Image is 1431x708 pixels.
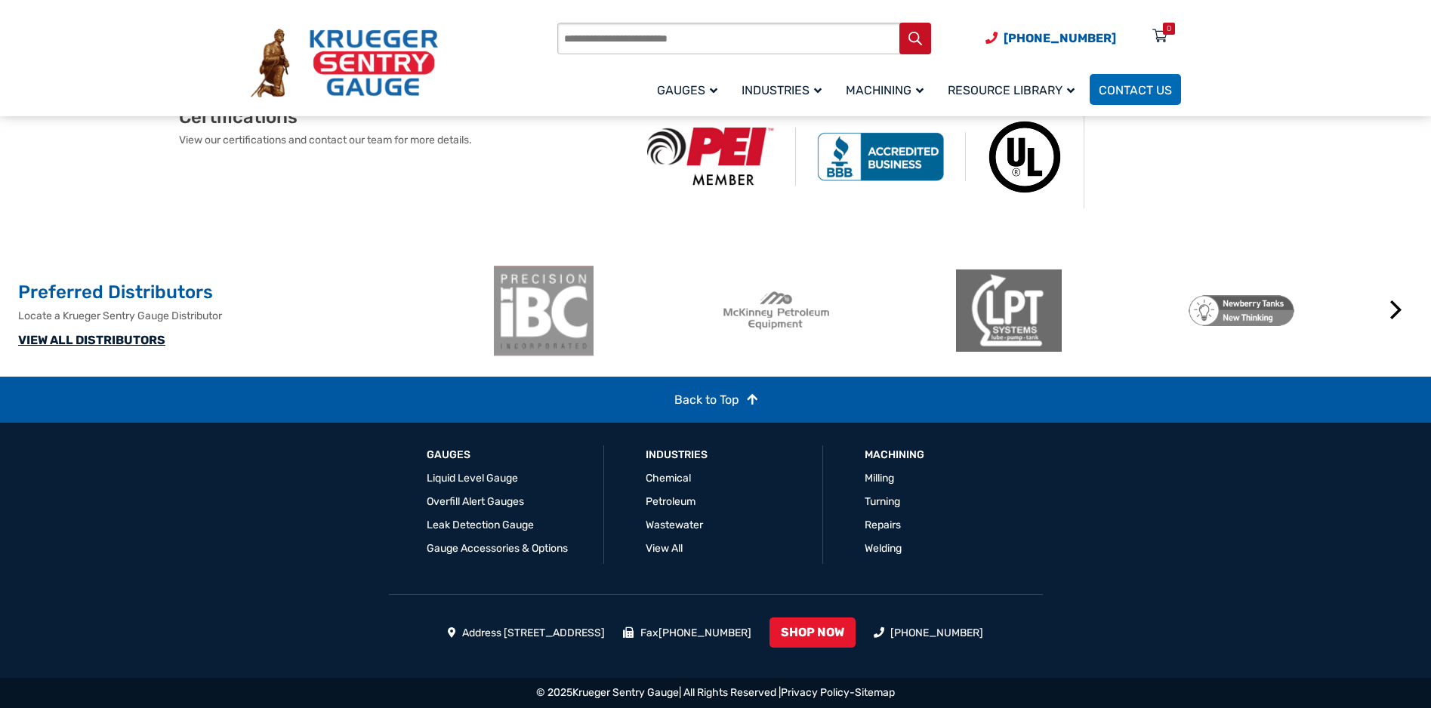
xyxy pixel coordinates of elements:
button: 2 of 2 [940,365,955,380]
a: [PHONE_NUMBER] [890,626,983,639]
a: Krueger Sentry Gauge [572,686,679,699]
img: PEI Member [626,128,796,186]
a: Milling [865,472,894,485]
span: Contact Us [1099,83,1172,97]
a: Wastewater [646,519,703,531]
h2: Preferred Distributors [18,281,483,305]
a: Turning [865,495,900,508]
a: Phone Number (920) 434-8860 [985,29,1116,48]
a: Petroleum [646,495,695,508]
a: Machining [837,72,939,107]
a: View All [646,542,683,555]
p: View our certifications and contact our team for more details. [179,132,626,148]
a: Machining [865,448,924,463]
a: Welding [865,542,902,555]
a: Liquid Level Gauge [427,472,518,485]
li: Fax [623,625,751,641]
a: SHOP NOW [769,617,856,648]
span: Industries [742,83,822,97]
a: Overfill Alert Gauges [427,495,524,508]
a: Chemical [646,472,691,485]
a: Resource Library [939,72,1090,107]
img: LPT [956,266,1062,356]
li: Address [STREET_ADDRESS] [448,625,606,641]
a: Privacy Policy [781,686,850,699]
h2: Certifications [179,106,626,128]
span: Machining [846,83,924,97]
a: Gauges [648,72,732,107]
span: [PHONE_NUMBER] [1004,31,1116,45]
a: Leak Detection Gauge [427,519,534,531]
span: Gauges [657,83,717,97]
p: Locate a Krueger Sentry Gauge Distributor [18,308,483,324]
div: 0 [1167,23,1171,35]
a: Repairs [865,519,901,531]
button: Next [1381,295,1411,325]
img: Underwriters Laboratories [966,106,1084,208]
a: VIEW ALL DISTRIBUTORS [18,333,165,347]
a: Industries [732,72,837,107]
a: Gauge Accessories & Options [427,542,568,555]
a: Contact Us [1090,74,1181,105]
img: McKinney Petroleum Equipment [723,266,829,356]
img: Newberry Tanks [1189,266,1294,356]
a: Industries [646,448,708,463]
img: ibc-logo [491,266,597,356]
span: Resource Library [948,83,1075,97]
button: 3 of 2 [963,365,978,380]
a: Sitemap [855,686,895,699]
img: BBB [796,132,966,180]
button: 1 of 2 [918,365,933,380]
img: Krueger Sentry Gauge [251,29,438,98]
a: GAUGES [427,448,470,463]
